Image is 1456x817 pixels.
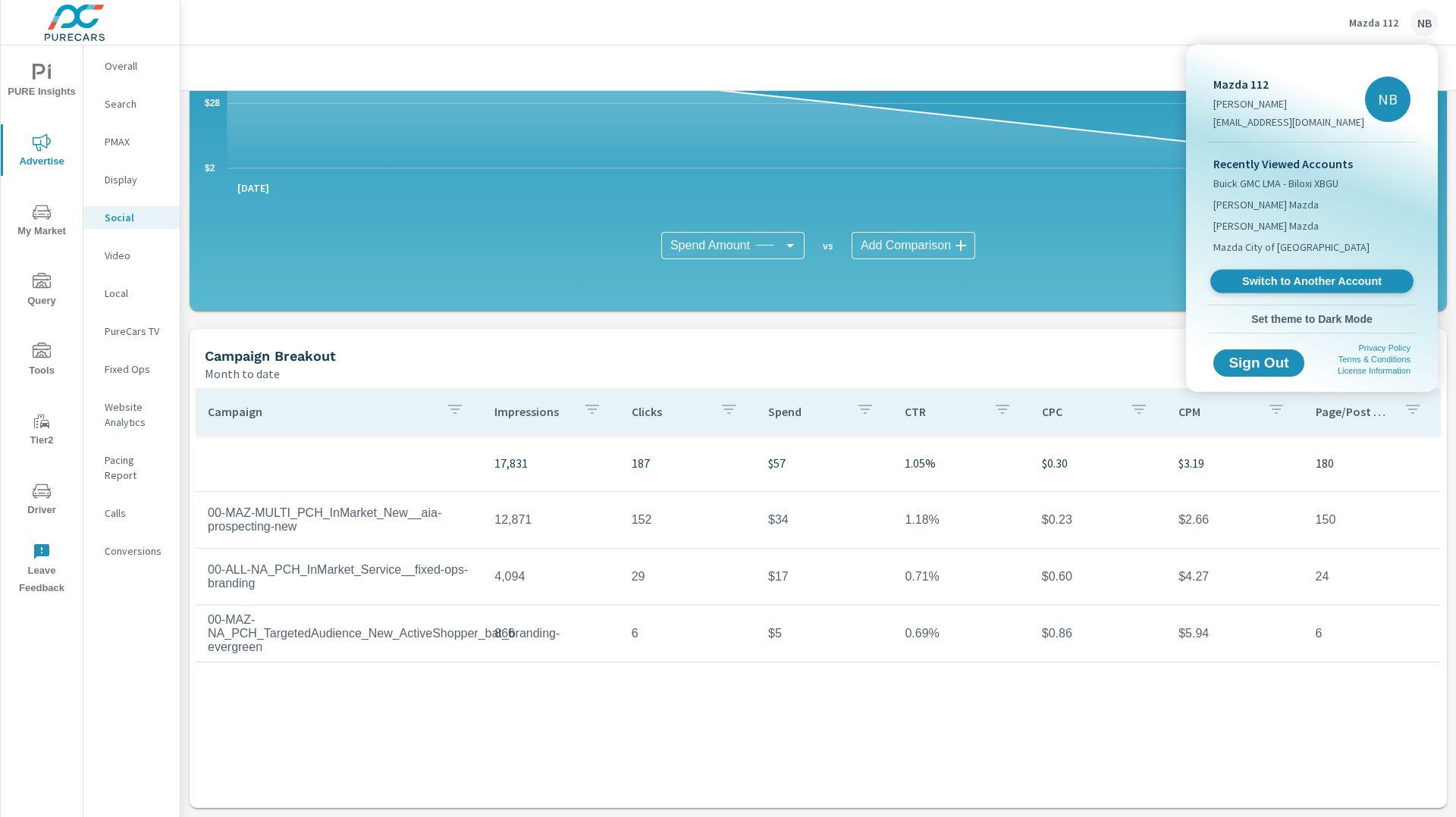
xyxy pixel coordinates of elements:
div: NB [1365,77,1410,122]
a: Switch to Another Account [1210,270,1414,293]
p: [PERSON_NAME] [1213,96,1364,111]
span: Mazda City of [GEOGRAPHIC_DATA] [1213,239,1370,255]
span: Buick GMC LMA - Biloxi XBGU [1213,176,1338,191]
span: Switch to Another Account [1219,274,1404,289]
a: Terms & Conditions [1338,355,1410,364]
p: Mazda 112 [1213,75,1364,93]
span: [PERSON_NAME] Mazda [1213,197,1319,212]
span: Sign Out [1225,356,1292,370]
a: License Information [1338,366,1410,375]
a: Privacy Policy [1359,343,1410,352]
button: Sign Out [1213,349,1304,377]
span: Set theme to Dark Mode [1213,312,1410,326]
span: [PERSON_NAME] Mazda [1213,218,1319,233]
p: Recently Viewed Accounts [1213,155,1410,173]
button: Set theme to Dark Mode [1207,305,1417,333]
p: [EMAIL_ADDRESS][DOMAIN_NAME] [1213,114,1364,130]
